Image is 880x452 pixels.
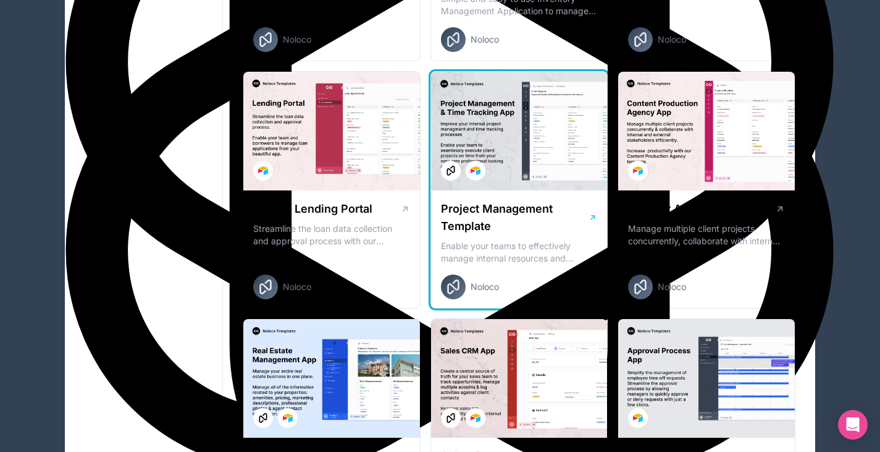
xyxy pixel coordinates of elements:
div: Open Intercom Messenger [838,410,868,440]
span: Noloco [471,33,499,46]
img: Airtable Logo [633,166,643,176]
h1: Project Management Template [441,200,589,235]
h1: Noloco Lending Portal [253,200,372,218]
span: Noloco [658,33,686,46]
img: Airtable Logo [283,413,293,423]
span: Noloco [658,281,686,293]
img: Airtable Logo [471,413,480,423]
img: Airtable Logo [633,413,643,423]
img: Airtable Logo [258,166,268,176]
span: Noloco [283,33,311,46]
img: Airtable Logo [471,166,480,176]
span: Noloco [471,281,499,293]
p: Streamline the loan data collection and approval process with our Lending Portal template. [253,223,410,247]
span: Noloco [283,281,311,293]
p: Enable your teams to effectively manage internal resources and execute client projects on time. [441,240,598,265]
h1: Content Agency Template [628,200,768,218]
p: Manage multiple client projects concurrently, collaborate with internal and external stakeholders... [628,223,785,247]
